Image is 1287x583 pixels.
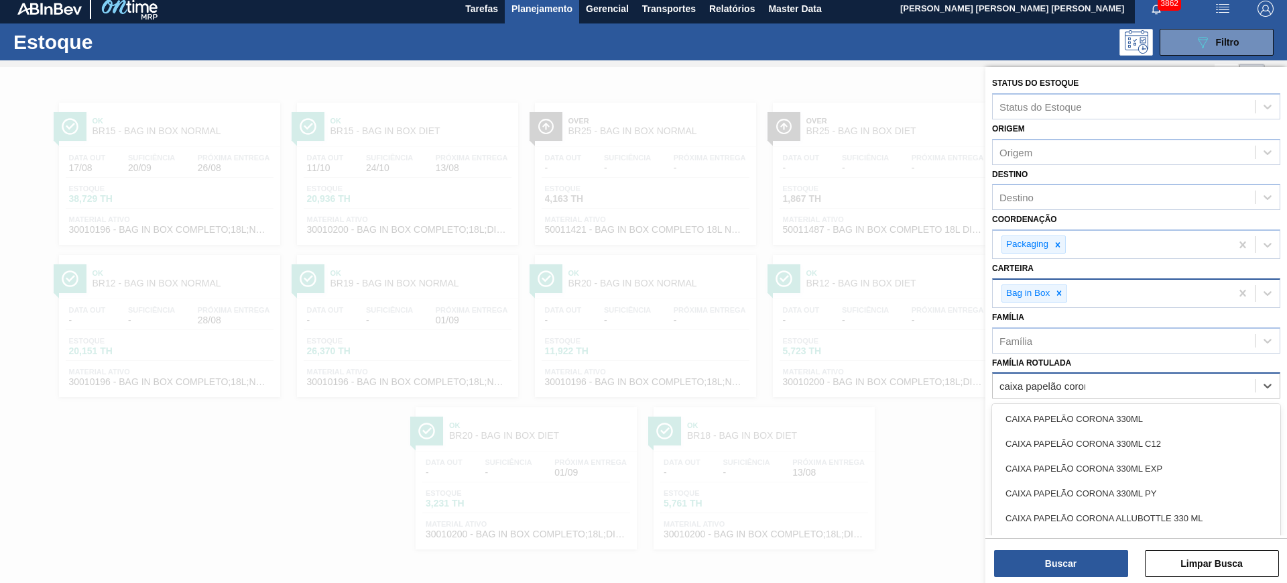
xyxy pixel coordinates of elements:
[992,358,1071,368] label: Família Rotulada
[1002,236,1050,253] div: Packaging
[992,264,1034,273] label: Carteira
[642,1,696,17] span: Transportes
[999,146,1032,158] div: Origem
[999,101,1082,112] div: Status do Estoque
[992,431,1280,456] div: CAIXA PAPELÃO CORONA 330ML C12
[1215,1,1231,17] img: userActions
[465,1,498,17] span: Tarefas
[992,170,1028,179] label: Destino
[992,78,1079,88] label: Status do Estoque
[992,313,1024,322] label: Família
[1258,1,1274,17] img: Logout
[1119,29,1153,56] div: Pogramando: nenhum usuário selecionado
[1160,29,1274,56] button: Filtro
[1002,285,1052,302] div: Bag in Box
[1239,64,1265,89] div: Visão em Cards
[999,335,1032,346] div: Família
[709,1,755,17] span: Relatórios
[13,34,214,50] h1: Estoque
[992,481,1280,506] div: CAIXA PAPELÃO CORONA 330ML PY
[992,215,1057,224] label: Coordenação
[17,3,82,15] img: TNhmsLtSVTkK8tSr43FrP2fwEKptu5GPRR3wAAAABJRU5ErkJggg==
[992,124,1025,134] label: Origem
[511,1,572,17] span: Planejamento
[992,531,1280,555] div: CAIXA PAPELÃO CORONITA 210ML
[586,1,629,17] span: Gerencial
[992,456,1280,481] div: CAIXA PAPELÃO CORONA 330ML EXP
[1215,64,1239,89] div: Visão em Lista
[1216,37,1239,48] span: Filtro
[999,192,1034,203] div: Destino
[768,1,821,17] span: Master Data
[992,403,1059,413] label: Material ativo
[992,506,1280,531] div: CAIXA PAPELÃO CORONA ALLUBOTTLE 330 ML
[992,407,1280,431] div: CAIXA PAPELÃO CORONA 330ML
